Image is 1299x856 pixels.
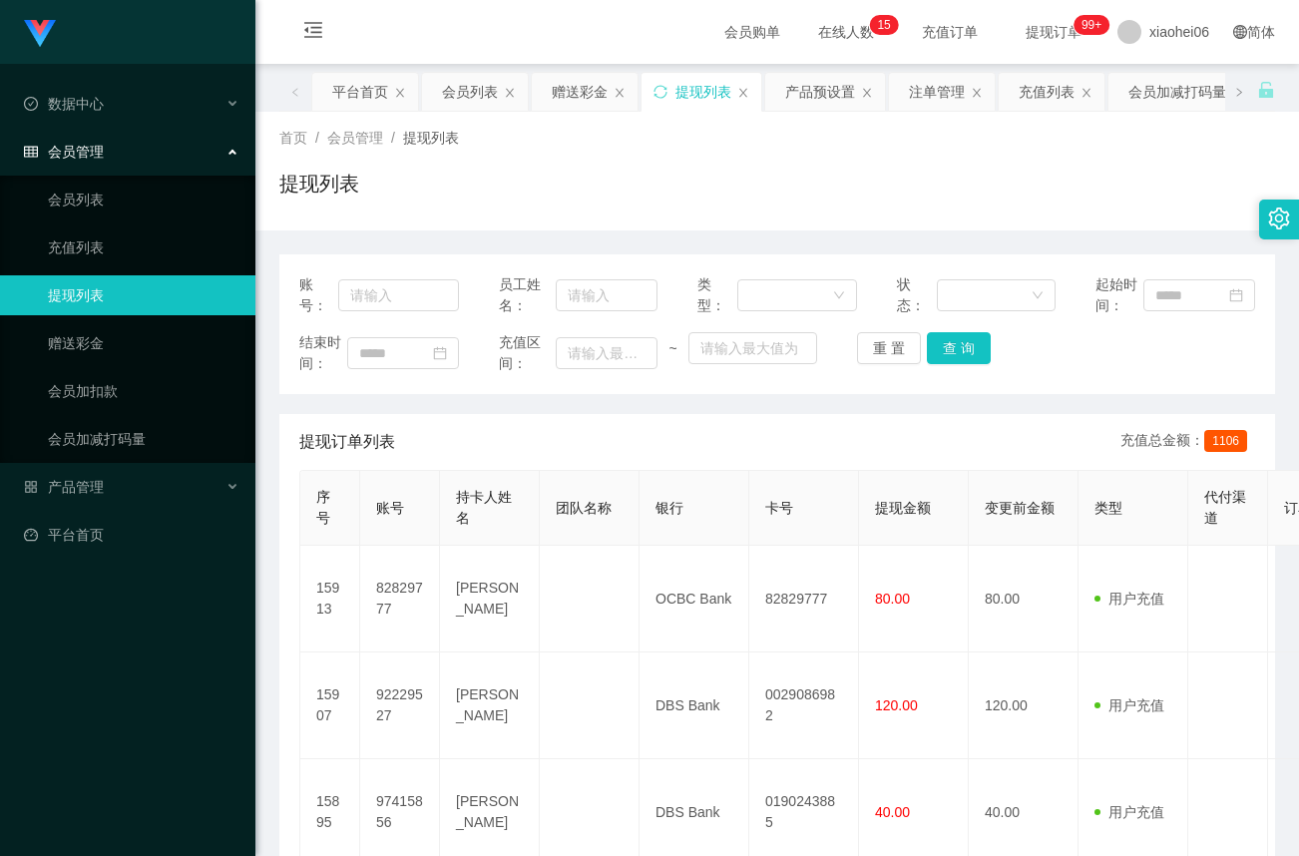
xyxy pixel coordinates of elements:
[300,546,360,652] td: 15913
[969,546,1079,652] td: 80.00
[1016,25,1091,39] span: 提现订单
[279,130,307,146] span: 首页
[697,274,737,316] span: 类型：
[440,652,540,759] td: [PERSON_NAME]
[785,73,855,111] div: 产品预设置
[316,489,330,526] span: 序号
[290,87,300,97] i: 图标: left
[504,87,516,99] i: 图标: close
[927,332,991,364] button: 查 询
[48,419,239,459] a: 会员加减打码量
[376,500,404,516] span: 账号
[969,652,1079,759] td: 120.00
[1204,489,1246,526] span: 代付渠道
[279,169,359,199] h1: 提现列表
[24,144,104,160] span: 会员管理
[360,652,440,759] td: 92229527
[433,346,447,360] i: 图标: calendar
[299,430,395,454] span: 提现订单列表
[861,87,873,99] i: 图标: close
[614,87,626,99] i: 图标: close
[1032,289,1044,303] i: 图标: down
[749,652,859,759] td: 0029086982
[556,500,612,516] span: 团队名称
[1095,274,1143,316] span: 起始时间：
[737,87,749,99] i: 图标: close
[499,332,557,374] span: 充值区间：
[556,337,657,369] input: 请输入最小值为
[556,279,657,311] input: 请输入
[869,15,898,35] sup: 15
[1204,430,1247,452] span: 1106
[24,96,104,112] span: 数据中心
[657,338,688,359] span: ~
[327,130,383,146] span: 会员管理
[1094,697,1164,713] span: 用户充值
[338,279,459,311] input: 请输入
[1229,288,1243,302] i: 图标: calendar
[24,479,104,495] span: 产品管理
[394,87,406,99] i: 图标: close
[1120,430,1255,454] div: 充值总金额：
[24,20,56,48] img: logo.9652507e.png
[912,25,988,39] span: 充值订单
[315,130,319,146] span: /
[1233,25,1247,39] i: 图标: global
[1257,81,1275,99] i: 图标: unlock
[808,25,884,39] span: 在线人数
[884,15,891,35] p: 5
[440,546,540,652] td: [PERSON_NAME]
[857,332,921,364] button: 重 置
[552,73,608,111] div: 赠送彩金
[640,652,749,759] td: DBS Bank
[1081,87,1092,99] i: 图标: close
[24,97,38,111] i: 图标: check-circle-o
[653,85,667,99] i: 图标: sync
[877,15,884,35] p: 1
[332,73,388,111] div: 平台首页
[875,804,910,820] span: 40.00
[875,500,931,516] span: 提现金额
[1234,87,1244,97] i: 图标: right
[48,275,239,315] a: 提现列表
[675,73,731,111] div: 提现列表
[909,73,965,111] div: 注单管理
[391,130,395,146] span: /
[299,332,347,374] span: 结束时间：
[1074,15,1109,35] sup: 926
[897,274,937,316] span: 状态：
[971,87,983,99] i: 图标: close
[640,546,749,652] td: OCBC Bank
[1128,73,1226,111] div: 会员加减打码量
[875,591,910,607] span: 80.00
[833,289,845,303] i: 图标: down
[655,500,683,516] span: 银行
[48,227,239,267] a: 充值列表
[1019,73,1075,111] div: 充值列表
[749,546,859,652] td: 82829777
[875,697,918,713] span: 120.00
[688,332,817,364] input: 请输入最大值为
[24,480,38,494] i: 图标: appstore-o
[1094,500,1122,516] span: 类型
[299,274,338,316] span: 账号：
[48,371,239,411] a: 会员加扣款
[442,73,498,111] div: 会员列表
[300,652,360,759] td: 15907
[1094,591,1164,607] span: 用户充值
[24,515,239,555] a: 图标: dashboard平台首页
[24,145,38,159] i: 图标: table
[279,1,347,65] i: 图标: menu-fold
[499,274,557,316] span: 员工姓名：
[403,130,459,146] span: 提现列表
[360,546,440,652] td: 82829777
[1268,208,1290,229] i: 图标: setting
[48,323,239,363] a: 赠送彩金
[765,500,793,516] span: 卡号
[456,489,512,526] span: 持卡人姓名
[985,500,1055,516] span: 变更前金额
[1094,804,1164,820] span: 用户充值
[48,180,239,219] a: 会员列表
